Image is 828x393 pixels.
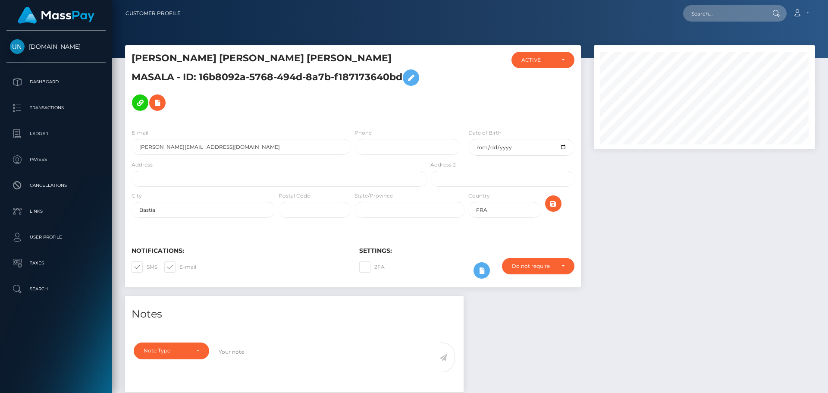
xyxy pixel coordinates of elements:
[10,257,102,270] p: Taxes
[6,123,106,145] a: Ledger
[6,201,106,222] a: Links
[6,226,106,248] a: User Profile
[164,261,196,273] label: E-mail
[359,261,385,273] label: 2FA
[144,347,189,354] div: Note Type
[468,129,502,137] label: Date of Birth
[132,52,422,115] h5: [PERSON_NAME] [PERSON_NAME] [PERSON_NAME] MASALA - ID: 16b8092a-5768-494d-8a7b-f187173640bd
[6,252,106,274] a: Taxes
[10,283,102,296] p: Search
[10,231,102,244] p: User Profile
[10,205,102,218] p: Links
[354,192,393,200] label: State/Province
[18,7,94,24] img: MassPay Logo
[132,307,457,322] h4: Notes
[6,278,106,300] a: Search
[6,175,106,196] a: Cancellations
[468,192,490,200] label: Country
[132,129,148,137] label: E-mail
[6,149,106,170] a: Payees
[6,43,106,50] span: [DOMAIN_NAME]
[6,97,106,119] a: Transactions
[354,129,372,137] label: Phone
[134,343,209,359] button: Note Type
[359,247,574,255] h6: Settings:
[683,5,764,22] input: Search...
[512,263,555,270] div: Do not require
[132,161,153,169] label: Address
[10,75,102,88] p: Dashboard
[125,4,181,22] a: Customer Profile
[430,161,456,169] label: Address 2
[502,258,574,274] button: Do not require
[10,39,25,54] img: Unlockt.me
[6,71,106,93] a: Dashboard
[279,192,310,200] label: Postal Code
[511,52,574,68] button: ACTIVE
[10,127,102,140] p: Ledger
[10,153,102,166] p: Payees
[132,192,142,200] label: City
[521,57,555,63] div: ACTIVE
[10,101,102,114] p: Transactions
[132,261,157,273] label: SMS
[132,247,346,255] h6: Notifications:
[10,179,102,192] p: Cancellations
